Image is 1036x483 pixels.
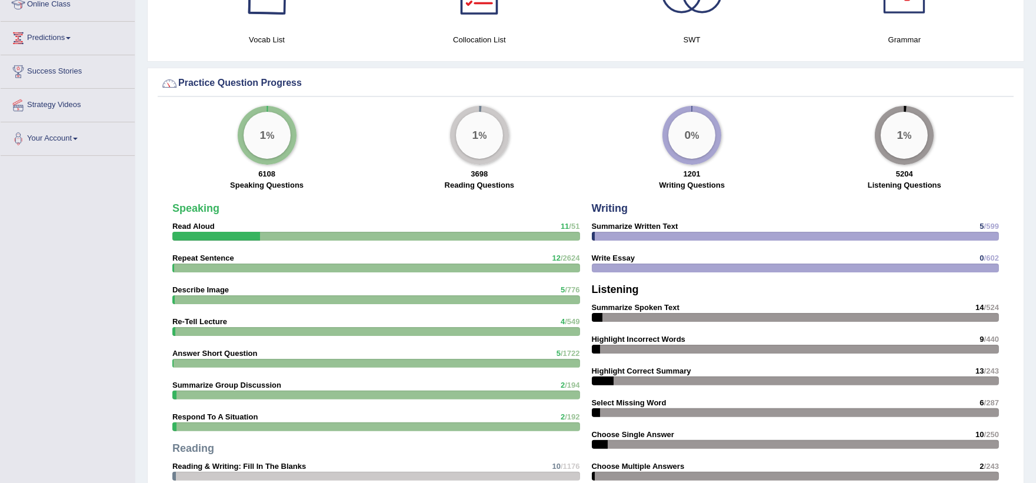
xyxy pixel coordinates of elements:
span: 6 [980,398,984,407]
span: 10 [552,462,560,471]
span: 2 [561,412,565,421]
strong: Respond To A Situation [172,412,258,421]
span: 13 [975,367,984,375]
strong: Choose Multiple Answers [592,462,685,471]
strong: 1201 [684,169,701,178]
span: /192 [565,412,579,421]
strong: Listening [592,284,639,295]
big: 1 [897,129,904,142]
h4: Grammar [804,34,1005,46]
label: Listening Questions [868,179,941,191]
strong: Select Missing Word [592,398,667,407]
strong: Choose Single Answer [592,430,674,439]
a: Strategy Videos [1,89,135,118]
big: 1 [259,129,266,142]
div: % [881,112,928,159]
span: 4 [561,317,565,326]
strong: 5204 [896,169,913,178]
span: /287 [984,398,999,407]
strong: Repeat Sentence [172,254,234,262]
span: 9 [980,335,984,344]
strong: Summarize Spoken Text [592,303,679,312]
strong: Reading [172,442,214,454]
div: % [244,112,291,159]
span: /1176 [561,462,580,471]
span: /1722 [561,349,580,358]
span: /599 [984,222,999,231]
span: /243 [984,462,999,471]
strong: Write Essay [592,254,635,262]
span: 2 [980,462,984,471]
span: /776 [565,285,579,294]
span: /250 [984,430,999,439]
span: 5 [561,285,565,294]
label: Writing Questions [659,179,725,191]
span: /524 [984,303,999,312]
label: Reading Questions [445,179,514,191]
strong: Answer Short Question [172,349,257,358]
span: /602 [984,254,999,262]
span: /440 [984,335,999,344]
span: /194 [565,381,579,389]
h4: Collocation List [379,34,579,46]
label: Speaking Questions [230,179,304,191]
span: 12 [552,254,560,262]
strong: Writing [592,202,628,214]
span: 14 [975,303,984,312]
span: /243 [984,367,999,375]
big: 0 [685,129,691,142]
span: 5 [980,222,984,231]
span: /549 [565,317,579,326]
strong: Read Aloud [172,222,215,231]
big: 1 [472,129,478,142]
span: 10 [975,430,984,439]
span: 5 [557,349,561,358]
strong: Summarize Written Text [592,222,678,231]
strong: Re-Tell Lecture [172,317,227,326]
span: /2624 [561,254,580,262]
div: Practice Question Progress [161,75,1011,92]
strong: Reading & Writing: Fill In The Blanks [172,462,306,471]
strong: 6108 [258,169,275,178]
h4: Vocab List [166,34,367,46]
a: Success Stories [1,55,135,85]
a: Predictions [1,22,135,51]
span: 0 [980,254,984,262]
strong: Highlight Correct Summary [592,367,691,375]
strong: Summarize Group Discussion [172,381,281,389]
span: 2 [561,381,565,389]
h4: SWT [592,34,792,46]
strong: 3698 [471,169,488,178]
a: Your Account [1,122,135,152]
span: 11 [561,222,569,231]
div: % [456,112,503,159]
strong: Highlight Incorrect Words [592,335,685,344]
strong: Describe Image [172,285,229,294]
span: /51 [569,222,579,231]
div: % [668,112,715,159]
strong: Speaking [172,202,219,214]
